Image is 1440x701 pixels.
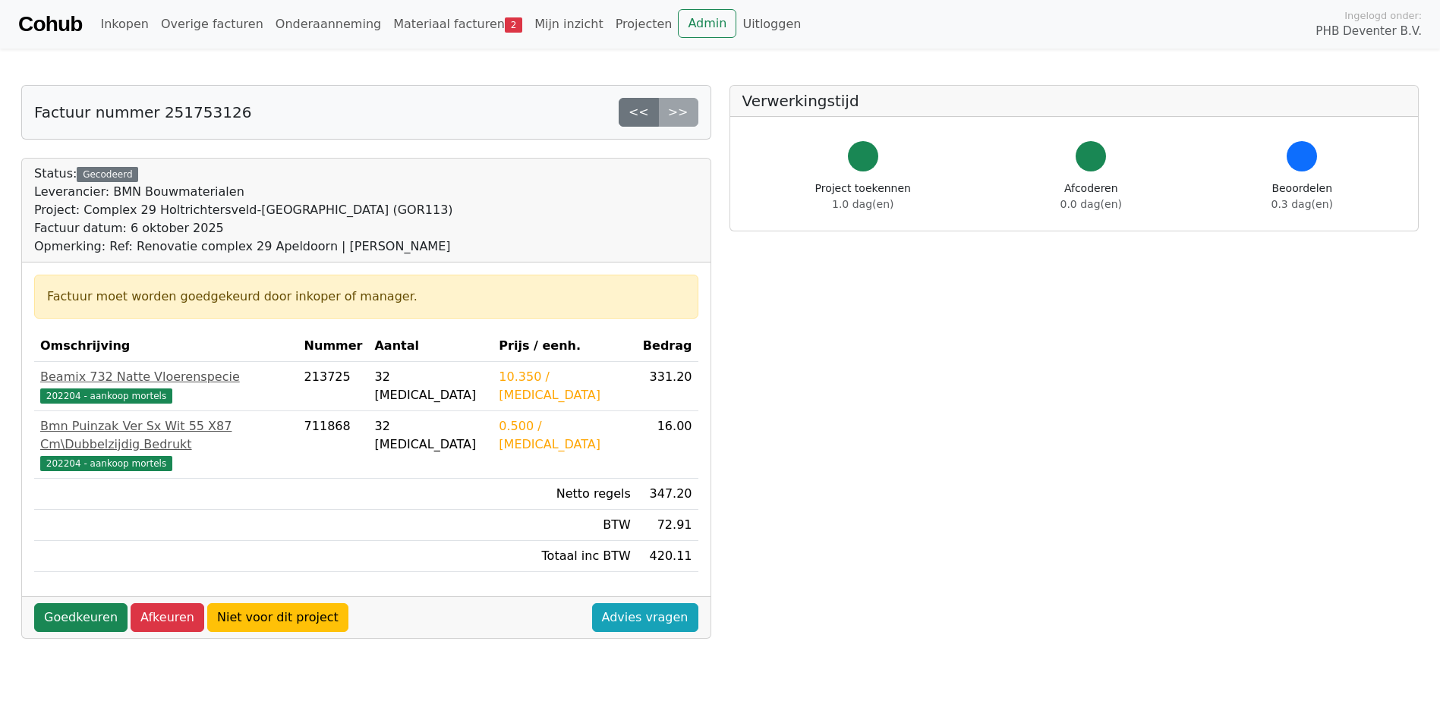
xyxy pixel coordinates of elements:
div: Bmn Puinzak Ver Sx Wit 55 X87 Cm\Dubbelzijdig Bedrukt [40,417,292,454]
th: Nummer [298,331,369,362]
h5: Factuur nummer 251753126 [34,103,251,121]
td: 347.20 [637,479,698,510]
th: Prijs / eenh. [493,331,637,362]
div: Beoordelen [1271,181,1333,212]
div: Beamix 732 Natte Vloerenspecie [40,368,292,386]
a: << [619,98,659,127]
td: Totaal inc BTW [493,541,637,572]
a: Onderaanneming [269,9,387,39]
span: PHB Deventer B.V. [1316,23,1422,40]
span: 0.3 dag(en) [1271,198,1333,210]
div: 32 [MEDICAL_DATA] [374,417,487,454]
div: Project toekennen [815,181,911,212]
div: Factuur datum: 6 oktober 2025 [34,219,453,237]
span: 202204 - aankoop mortels [40,388,172,404]
th: Omschrijving [34,331,298,362]
span: 0.0 dag(en) [1060,198,1122,210]
a: Projecten [610,9,679,39]
span: 1.0 dag(en) [832,198,893,210]
a: Afkeuren [131,603,204,632]
div: Status: [34,165,453,256]
div: 10.350 / [MEDICAL_DATA] [499,368,631,404]
td: 420.11 [637,541,698,572]
div: Opmerking: Ref: Renovatie complex 29 Apeldoorn | [PERSON_NAME] [34,237,453,256]
div: 0.500 / [MEDICAL_DATA] [499,417,631,454]
a: Bmn Puinzak Ver Sx Wit 55 X87 Cm\Dubbelzijdig Bedrukt202204 - aankoop mortels [40,417,292,472]
div: Afcoderen [1060,181,1122,212]
a: Overige facturen [155,9,269,39]
div: Leverancier: BMN Bouwmaterialen [34,183,453,201]
div: 32 [MEDICAL_DATA] [374,368,487,404]
a: Mijn inzicht [528,9,610,39]
span: 202204 - aankoop mortels [40,456,172,471]
h5: Verwerkingstijd [742,92,1407,110]
a: Admin [678,9,736,38]
td: 711868 [298,411,369,479]
a: Inkopen [94,9,154,39]
a: Uitloggen [736,9,807,39]
a: Materiaal facturen2 [387,9,528,39]
span: 2 [505,17,522,33]
td: Netto regels [493,479,637,510]
td: 16.00 [637,411,698,479]
td: 213725 [298,362,369,411]
a: Advies vragen [592,603,698,632]
a: Beamix 732 Natte Vloerenspecie202204 - aankoop mortels [40,368,292,404]
th: Bedrag [637,331,698,362]
div: Gecodeerd [77,167,138,182]
th: Aantal [368,331,493,362]
td: 331.20 [637,362,698,411]
a: Cohub [18,6,82,42]
div: Project: Complex 29 Holtrichtersveld-[GEOGRAPHIC_DATA] (GOR113) [34,201,453,219]
td: BTW [493,510,637,541]
div: Factuur moet worden goedgekeurd door inkoper of manager. [47,288,685,306]
span: Ingelogd onder: [1344,8,1422,23]
a: Goedkeuren [34,603,128,632]
a: Niet voor dit project [207,603,348,632]
td: 72.91 [637,510,698,541]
